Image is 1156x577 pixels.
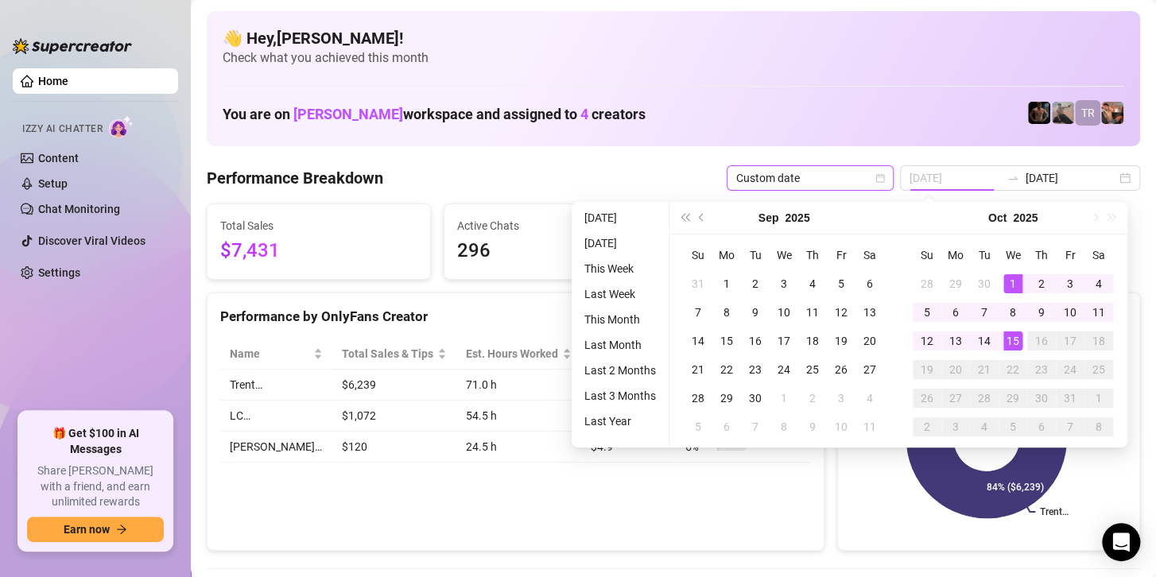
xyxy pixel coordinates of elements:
[910,169,1000,187] input: Start date
[913,355,941,384] td: 2025-10-19
[1061,360,1080,379] div: 24
[803,274,822,293] div: 4
[581,432,676,463] td: $4.9
[457,236,654,266] span: 296
[1061,274,1080,293] div: 3
[746,360,765,379] div: 23
[1032,331,1051,350] div: 16
[999,355,1027,384] td: 2025-10-22
[1027,269,1056,298] td: 2025-10-02
[970,384,999,412] td: 2025-10-28
[803,331,822,350] div: 18
[27,426,164,457] span: 🎁 Get $100 in AI Messages
[456,401,581,432] td: 54.5 h
[684,298,712,327] td: 2025-09-07
[774,303,793,322] div: 10
[109,115,134,138] img: AI Chatter
[946,389,965,408] div: 27
[293,106,403,122] span: [PERSON_NAME]
[1027,298,1056,327] td: 2025-10-09
[22,122,103,137] span: Izzy AI Chatter
[774,417,793,436] div: 8
[970,298,999,327] td: 2025-10-07
[1084,384,1113,412] td: 2025-11-01
[689,303,708,322] div: 7
[38,177,68,190] a: Setup
[578,285,662,304] li: Last Week
[770,327,798,355] td: 2025-09-17
[684,384,712,412] td: 2025-09-28
[1003,389,1022,408] div: 29
[578,386,662,405] li: Last 3 Months
[803,389,822,408] div: 2
[1026,169,1116,187] input: End date
[13,38,132,54] img: logo-BBDzfeDw.svg
[578,208,662,227] li: [DATE]
[689,389,708,408] div: 28
[1040,506,1069,517] text: Trent…
[798,412,827,441] td: 2025-10-09
[946,360,965,379] div: 20
[917,417,937,436] div: 2
[860,274,879,293] div: 6
[827,241,855,269] th: Fr
[580,106,588,122] span: 4
[946,303,965,322] div: 6
[689,417,708,436] div: 5
[970,355,999,384] td: 2025-10-21
[741,327,770,355] td: 2025-09-16
[741,412,770,441] td: 2025-10-07
[860,303,879,322] div: 13
[1081,104,1095,122] span: TR
[832,303,851,322] div: 12
[741,241,770,269] th: Tu
[332,432,456,463] td: $120
[741,298,770,327] td: 2025-09-09
[1101,102,1123,124] img: Osvaldo
[855,298,884,327] td: 2025-09-13
[1003,331,1022,350] div: 15
[917,331,937,350] div: 12
[1007,172,1019,184] span: to
[770,241,798,269] th: We
[712,269,741,298] td: 2025-09-01
[770,355,798,384] td: 2025-09-24
[1032,417,1051,436] div: 6
[746,389,765,408] div: 30
[689,360,708,379] div: 21
[1084,241,1113,269] th: Sa
[1027,327,1056,355] td: 2025-10-16
[578,361,662,380] li: Last 2 Months
[38,266,80,279] a: Settings
[578,412,662,431] li: Last Year
[913,241,941,269] th: Su
[988,202,1007,234] button: Choose a month
[689,274,708,293] div: 31
[798,269,827,298] td: 2025-09-04
[855,327,884,355] td: 2025-09-20
[999,298,1027,327] td: 2025-10-08
[946,331,965,350] div: 13
[230,345,310,362] span: Name
[38,234,145,247] a: Discover Viral Videos
[1061,303,1080,322] div: 10
[1102,523,1140,561] div: Open Intercom Messenger
[798,384,827,412] td: 2025-10-02
[1089,360,1108,379] div: 25
[798,327,827,355] td: 2025-09-18
[941,269,970,298] td: 2025-09-29
[684,412,712,441] td: 2025-10-05
[999,269,1027,298] td: 2025-10-01
[913,298,941,327] td: 2025-10-05
[1084,327,1113,355] td: 2025-10-18
[684,327,712,355] td: 2025-09-14
[827,355,855,384] td: 2025-09-26
[785,202,809,234] button: Choose a year
[975,389,994,408] div: 28
[860,389,879,408] div: 4
[1032,303,1051,322] div: 9
[332,370,456,401] td: $6,239
[975,303,994,322] div: 7
[970,269,999,298] td: 2025-09-30
[774,360,793,379] div: 24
